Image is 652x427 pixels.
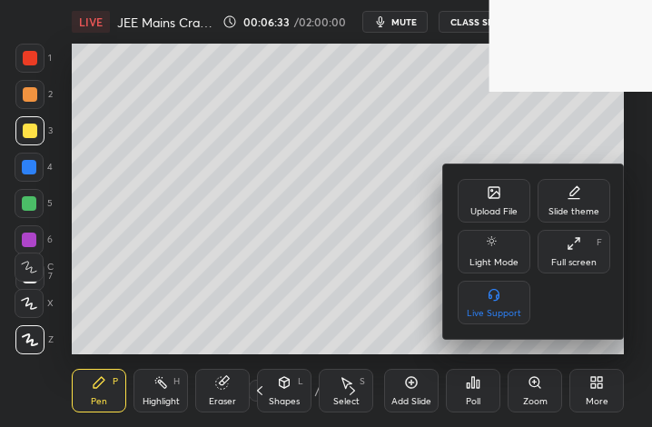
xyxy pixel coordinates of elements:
div: Live Support [467,309,521,318]
div: Upload File [470,207,518,216]
div: Light Mode [469,258,519,267]
div: F [597,238,602,247]
div: Slide theme [548,207,599,216]
div: Full screen [551,258,597,267]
